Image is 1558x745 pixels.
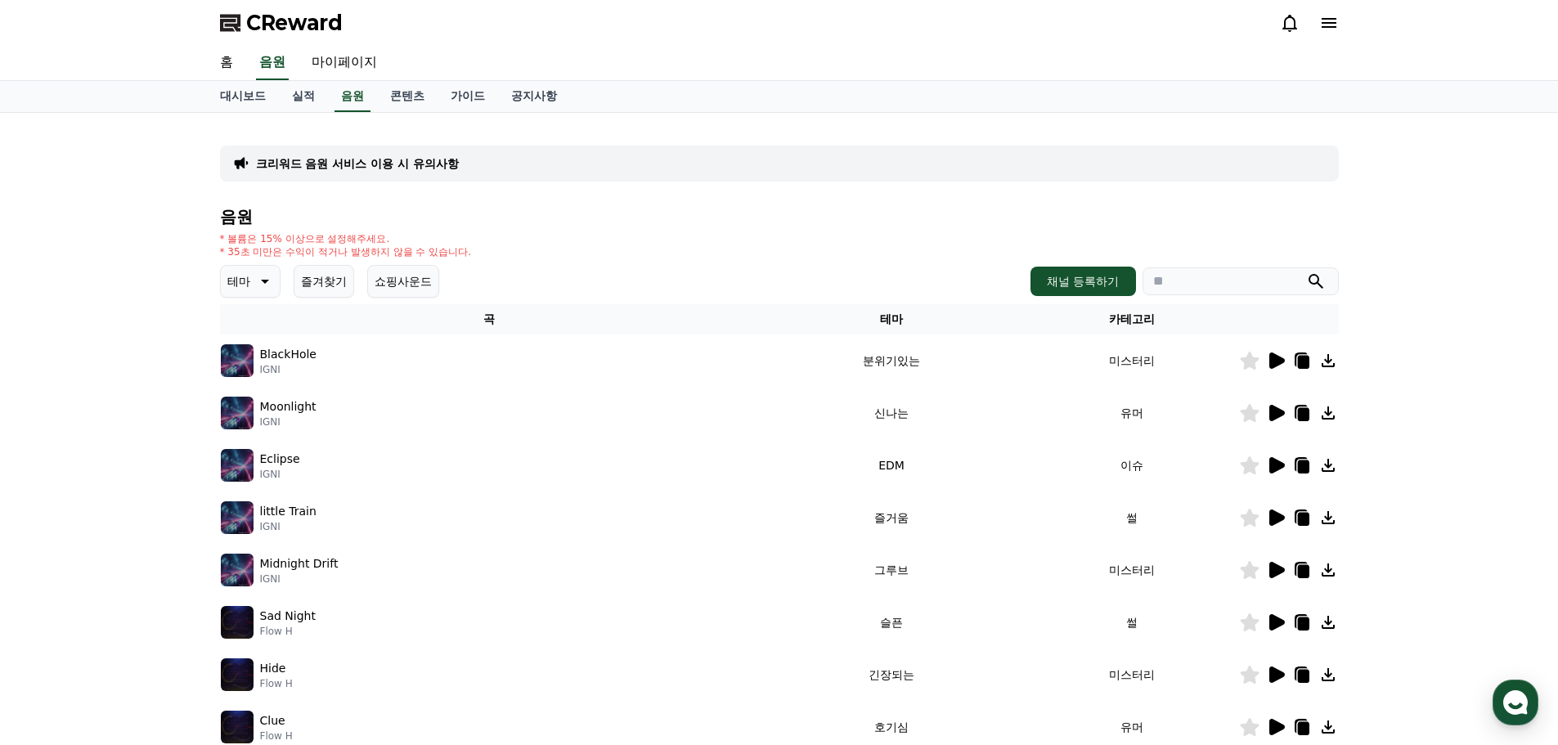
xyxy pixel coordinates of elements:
[150,544,169,557] span: 대화
[299,46,390,80] a: 마이페이지
[260,660,286,677] p: Hide
[220,10,343,36] a: CReward
[260,363,317,376] p: IGNI
[52,543,61,556] span: 홈
[108,518,211,559] a: 대화
[260,555,339,572] p: Midnight Drift
[220,245,472,258] p: * 35초 미만은 수익이 적거나 발생하지 않을 수 있습니다.
[260,625,316,638] p: Flow H
[1025,387,1239,439] td: 유머
[256,46,289,80] a: 음원
[377,81,438,112] a: 콘텐츠
[221,397,254,429] img: music
[260,608,316,625] p: Sad Night
[227,270,250,293] p: 테마
[260,398,317,415] p: Moonlight
[438,81,498,112] a: 가이드
[260,503,317,520] p: little Train
[367,265,439,298] button: 쇼핑사운드
[207,46,246,80] a: 홈
[1025,596,1239,649] td: 썰
[221,501,254,534] img: music
[1030,267,1135,296] button: 채널 등록하기
[1025,439,1239,491] td: 이슈
[221,344,254,377] img: music
[1025,491,1239,544] td: 썰
[220,304,759,334] th: 곡
[260,468,300,481] p: IGNI
[758,491,1024,544] td: 즐거움
[758,387,1024,439] td: 신나는
[758,544,1024,596] td: 그루브
[220,232,472,245] p: * 볼륨은 15% 이상으로 설정해주세요.
[207,81,279,112] a: 대시보드
[758,304,1024,334] th: 테마
[758,439,1024,491] td: EDM
[260,415,317,429] p: IGNI
[758,596,1024,649] td: 슬픈
[279,81,328,112] a: 실적
[221,554,254,586] img: music
[260,572,339,586] p: IGNI
[253,543,272,556] span: 설정
[211,518,314,559] a: 설정
[260,729,293,743] p: Flow H
[1025,304,1239,334] th: 카테고리
[221,711,254,743] img: music
[221,449,254,482] img: music
[260,346,317,363] p: BlackHole
[334,81,370,112] a: 음원
[220,265,281,298] button: 테마
[1025,334,1239,387] td: 미스터리
[1025,544,1239,596] td: 미스터리
[498,81,570,112] a: 공지사항
[294,265,354,298] button: 즐겨찾기
[758,334,1024,387] td: 분위기있는
[246,10,343,36] span: CReward
[1025,649,1239,701] td: 미스터리
[5,518,108,559] a: 홈
[221,606,254,639] img: music
[758,649,1024,701] td: 긴장되는
[220,208,1339,226] h4: 음원
[260,520,317,533] p: IGNI
[221,658,254,691] img: music
[260,451,300,468] p: Eclipse
[260,712,285,729] p: Clue
[256,155,459,172] a: 크리워드 음원 서비스 이용 시 유의사항
[260,677,293,690] p: Flow H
